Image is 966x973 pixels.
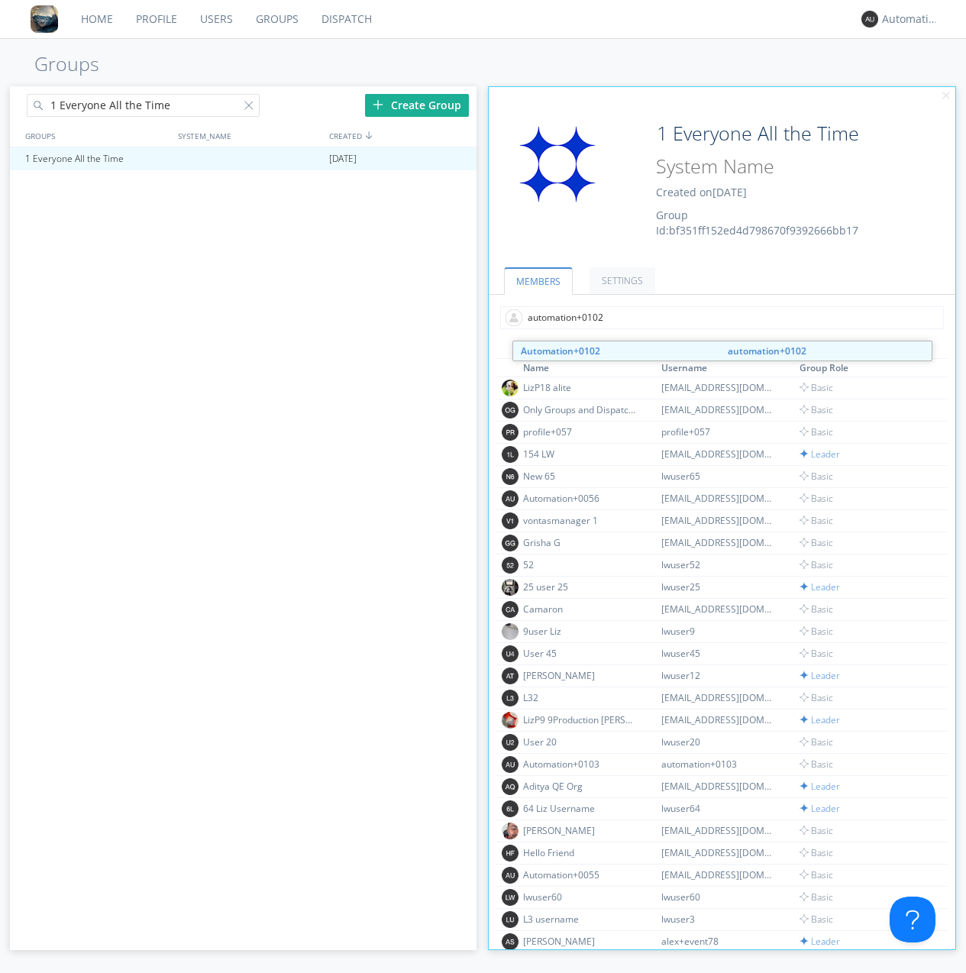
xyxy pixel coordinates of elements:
[504,267,573,295] a: MEMBERS
[800,492,833,505] span: Basic
[523,802,638,815] div: 64 Liz Username
[661,780,776,793] div: [EMAIL_ADDRESS][DOMAIN_NAME]
[800,603,833,616] span: Basic
[502,933,519,950] img: 373638.png
[523,403,638,416] div: Only Groups and Dispatch Tabs
[797,359,930,377] th: Toggle SortBy
[523,913,638,926] div: L3 username
[800,558,833,571] span: Basic
[800,802,840,815] span: Leader
[661,758,776,771] div: automation+0103
[800,647,833,660] span: Basic
[502,889,519,906] img: 373638.png
[661,558,776,571] div: lwuser52
[661,868,776,881] div: [EMAIL_ADDRESS][DOMAIN_NAME]
[800,735,833,748] span: Basic
[800,514,833,527] span: Basic
[800,713,840,726] span: Leader
[661,514,776,527] div: [EMAIL_ADDRESS][DOMAIN_NAME]
[661,669,776,682] div: lwuser12
[502,535,519,551] img: 373638.png
[521,359,659,377] th: Toggle SortBy
[502,446,519,463] img: 373638.png
[523,514,638,527] div: vontasmanager 1
[800,891,833,903] span: Basic
[27,94,260,117] input: Search groups
[502,557,519,574] img: 373638.png
[496,341,948,359] div: MEMBERS
[661,824,776,837] div: [EMAIL_ADDRESS][DOMAIN_NAME]
[373,99,383,110] img: plus.svg
[656,208,858,238] span: Group Id: bf351ff152ed4d798670f9392666bb17
[661,691,776,704] div: [EMAIL_ADDRESS][DOMAIN_NAME]
[661,381,776,394] div: [EMAIL_ADDRESS][DOMAIN_NAME]
[502,380,519,396] img: 0d0fd784be474909b6fb18e3a1b02fc7
[800,868,833,881] span: Basic
[800,824,833,837] span: Basic
[661,425,776,438] div: profile+057
[500,118,615,210] img: 31c91c2a7426418da1df40c869a31053
[661,470,776,483] div: lwuser65
[502,712,519,729] img: 3bbc311a52b54698903a55b0341731c5
[661,580,776,593] div: lwuser25
[661,448,776,461] div: [EMAIL_ADDRESS][DOMAIN_NAME]
[523,647,638,660] div: User 45
[502,690,519,706] img: 373638.png
[329,147,357,170] span: [DATE]
[502,645,519,662] img: 373638.png
[523,691,638,704] div: L32
[523,425,638,438] div: profile+057
[523,603,638,616] div: Camaron
[31,5,58,33] img: 8ff700cf5bab4eb8a436322861af2272
[800,691,833,704] span: Basic
[800,448,840,461] span: Leader
[502,800,519,817] img: 373638.png
[523,448,638,461] div: 154 LW
[661,492,776,505] div: [EMAIL_ADDRESS][DOMAIN_NAME]
[661,603,776,616] div: [EMAIL_ADDRESS][DOMAIN_NAME]
[941,91,951,102] img: cancel.svg
[502,867,519,884] img: 373638.png
[661,846,776,859] div: [EMAIL_ADDRESS][DOMAIN_NAME]
[523,758,638,771] div: Automation+0103
[523,669,638,682] div: [PERSON_NAME]
[502,579,519,596] img: 30b4fc036c134896bbcaf3271c59502e
[800,935,840,948] span: Leader
[523,824,638,837] div: [PERSON_NAME]
[659,359,797,377] th: Toggle SortBy
[661,403,776,416] div: [EMAIL_ADDRESS][DOMAIN_NAME]
[800,846,833,859] span: Basic
[523,735,638,748] div: User 20
[800,669,840,682] span: Leader
[502,734,519,751] img: 373638.png
[21,124,170,147] div: GROUPS
[500,306,944,329] input: Type name of user to add to group
[502,756,519,773] img: 373638.png
[523,846,638,859] div: Hello Friend
[651,152,897,181] input: System Name
[523,492,638,505] div: Automation+0056
[521,344,600,357] strong: Automation+0102
[800,913,833,926] span: Basic
[661,735,776,748] div: lwuser20
[502,512,519,529] img: 373638.png
[523,713,638,726] div: LizP9 9Production [PERSON_NAME]
[523,381,638,394] div: LizP18 alite
[661,647,776,660] div: lwuser45
[661,536,776,549] div: [EMAIL_ADDRESS][DOMAIN_NAME]
[174,124,326,147] div: SYSTEM_NAME
[365,94,469,117] div: Create Group
[800,470,833,483] span: Basic
[523,935,638,948] div: [PERSON_NAME]
[661,935,776,948] div: alex+event78
[502,823,519,839] img: 80e68eabbbac43a884e96875f533d71b
[800,625,833,638] span: Basic
[502,623,519,640] img: 305fa19a2e58434bb3f4e88bbfc8325e
[523,891,638,903] div: lwuser60
[523,558,638,571] div: 52
[661,625,776,638] div: lwuser9
[523,625,638,638] div: 9user Liz
[661,913,776,926] div: lwuser3
[728,344,806,357] strong: automation+0102
[890,897,935,942] iframe: Toggle Customer Support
